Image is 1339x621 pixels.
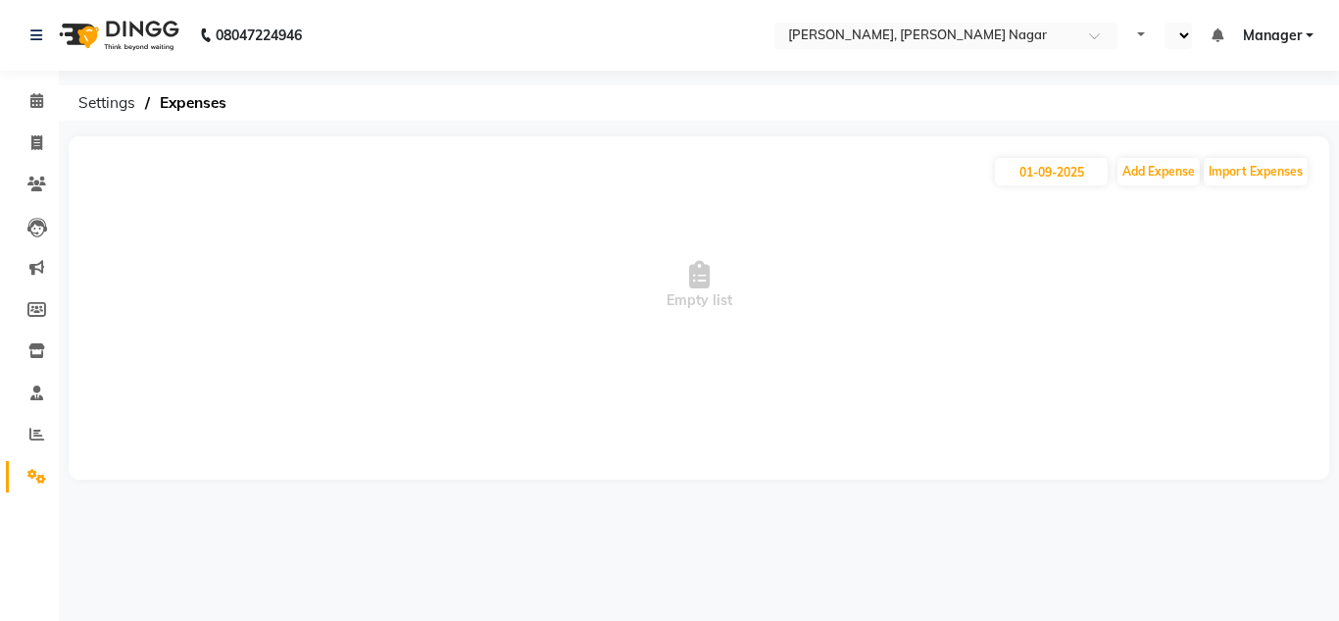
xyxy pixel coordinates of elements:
button: Add Expense [1117,158,1200,185]
span: Expenses [150,85,236,121]
button: Import Expenses [1204,158,1308,185]
input: PLACEHOLDER.DATE [995,158,1108,185]
span: Manager [1243,26,1302,46]
b: 08047224946 [216,8,302,63]
span: Empty list [88,187,1310,384]
span: Settings [69,85,145,121]
img: logo [50,8,184,63]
